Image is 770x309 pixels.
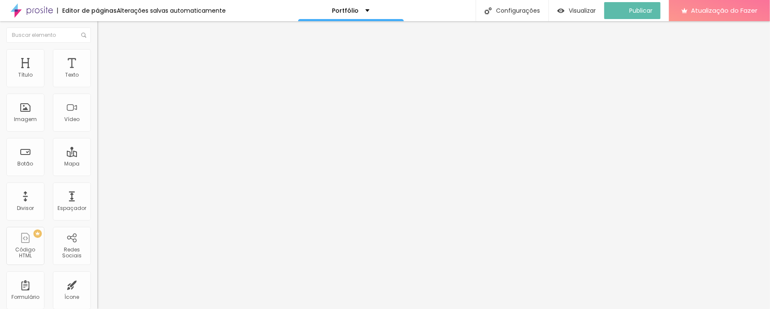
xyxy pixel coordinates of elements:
[485,7,492,14] img: Ícone
[14,116,37,123] font: Imagem
[691,6,757,15] font: Atualização do Fazer
[604,2,660,19] button: Publicar
[496,6,540,15] font: Configurações
[65,71,79,78] font: Texto
[117,6,226,15] font: Alterações salvas automaticamente
[569,6,596,15] font: Visualizar
[62,246,82,259] font: Redes Sociais
[17,204,34,212] font: Divisor
[549,2,604,19] button: Visualizar
[18,71,33,78] font: Título
[16,246,36,259] font: Código HTML
[64,160,79,167] font: Mapa
[332,6,359,15] font: Portfólio
[58,204,86,212] font: Espaçador
[629,6,652,15] font: Publicar
[557,7,564,14] img: view-1.svg
[97,21,770,309] iframe: Editor
[64,116,79,123] font: Vídeo
[18,160,33,167] font: Botão
[65,293,79,301] font: Ícone
[6,28,91,43] input: Buscar elemento
[81,33,86,38] img: Ícone
[62,6,117,15] font: Editor de páginas
[11,293,39,301] font: Formulário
